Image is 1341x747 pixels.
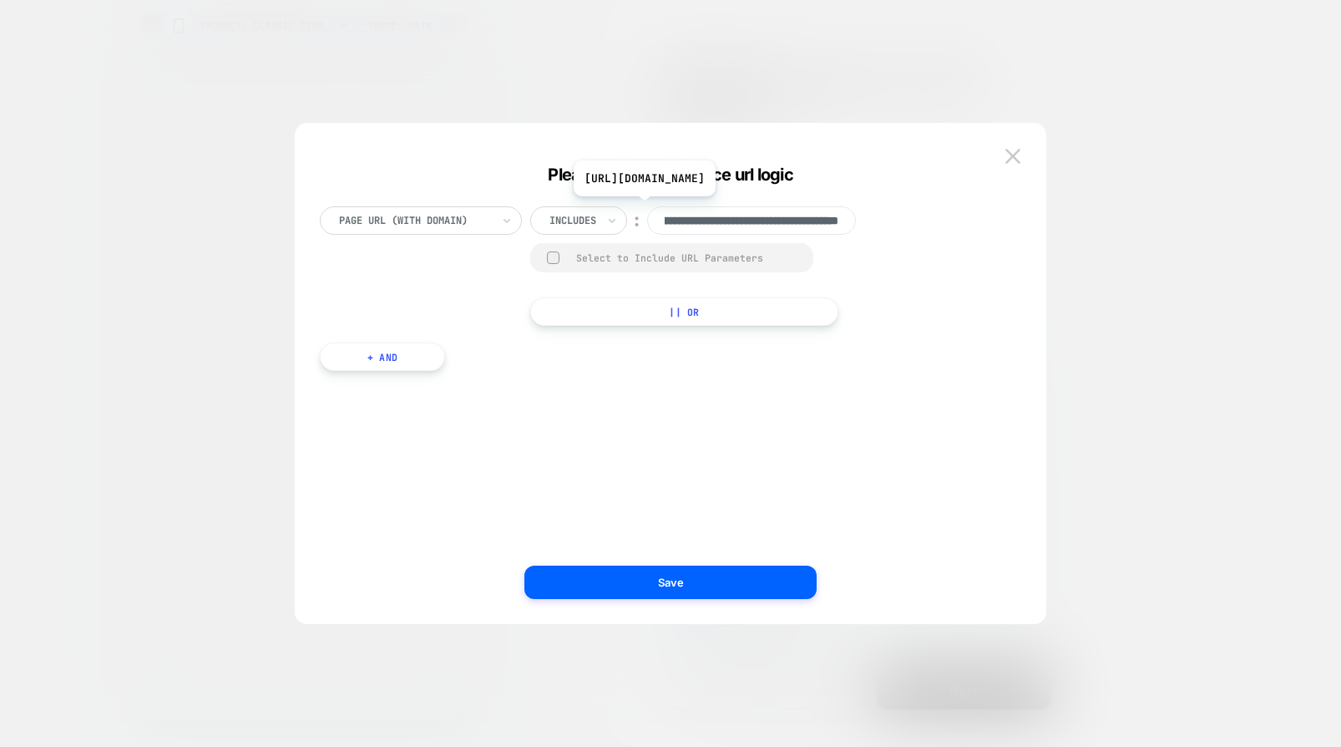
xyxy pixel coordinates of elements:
[524,566,817,599] button: Save
[576,252,797,264] div: Select to Include URL Parameters
[530,297,838,326] button: || Or
[1005,149,1020,163] img: close
[295,165,1046,185] div: Please select the source url logic
[629,210,645,232] div: ︰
